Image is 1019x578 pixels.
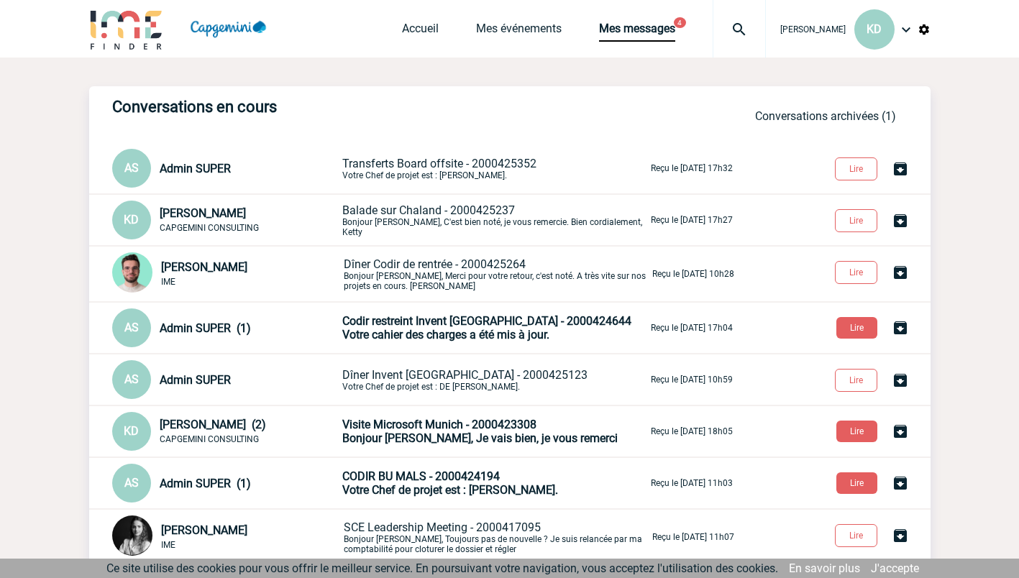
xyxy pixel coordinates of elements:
[124,424,139,438] span: KD
[823,161,892,175] a: Lire
[124,372,139,386] span: AS
[112,98,544,116] h3: Conversations en cours
[344,520,649,554] p: Bonjour [PERSON_NAME], Toujours pas de nouvelle ? Je suis relancée par ma comptabilité pour clotu...
[112,212,733,226] a: KD [PERSON_NAME] CAPGEMINI CONSULTING Balade sur Chaland - 2000425237Bonjour [PERSON_NAME], C'est...
[112,464,339,503] div: Conversation privée : Client - Agence
[112,266,734,280] a: [PERSON_NAME] IME Dîner Codir de rentrée - 2000425264Bonjour [PERSON_NAME], Merci pour votre reto...
[825,423,892,437] a: Lire
[342,418,536,431] span: Visite Microsoft Munich - 2000423308
[112,201,339,239] div: Conversation privée : Client - Agence
[892,160,909,178] img: Archiver la conversation
[836,421,877,442] button: Lire
[823,265,892,278] a: Lire
[823,213,892,226] a: Lire
[342,368,648,392] p: Votre Chef de projet est : DE [PERSON_NAME].
[160,434,259,444] span: CAPGEMINI CONSULTING
[342,314,631,328] span: Codir restreint Invent [GEOGRAPHIC_DATA] - 2000424644
[344,520,541,534] span: SCE Leadership Meeting - 2000417095
[106,561,778,575] span: Ce site utilise des cookies pour vous offrir le meilleur service. En poursuivant votre navigation...
[112,320,733,334] a: AS Admin SUPER (1) Codir restreint Invent [GEOGRAPHIC_DATA] - 2000424644Votre cahier des charges ...
[112,423,733,437] a: KD [PERSON_NAME] (2) CAPGEMINI CONSULTING Visite Microsoft Munich - 2000423308Bonjour [PERSON_NAM...
[342,483,558,497] span: Votre Chef de projet est : [PERSON_NAME].
[112,412,339,451] div: Conversation privée : Client - Agence
[476,22,562,42] a: Mes événements
[836,317,877,339] button: Lire
[112,529,734,543] a: [PERSON_NAME] IME SCE Leadership Meeting - 2000417095Bonjour [PERSON_NAME], Toujours pas de nouve...
[651,478,733,488] p: Reçu le [DATE] 11h03
[342,469,500,483] span: CODIR BU MALS - 2000424194
[402,22,439,42] a: Accueil
[342,328,549,341] span: Votre cahier des charges a été mis à jour.
[112,160,733,174] a: AS Admin SUPER Transferts Board offsite - 2000425352Votre Chef de projet est : [PERSON_NAME]. Reç...
[160,373,231,387] span: Admin SUPER
[160,418,266,431] span: [PERSON_NAME] (2)
[780,24,846,35] span: [PERSON_NAME]
[835,157,877,180] button: Lire
[867,22,882,36] span: KD
[892,474,909,492] img: Archiver la conversation
[342,431,618,445] span: Bonjour [PERSON_NAME], Je vais bien, je vous remerci
[342,368,588,382] span: Dîner Invent [GEOGRAPHIC_DATA] - 2000425123
[825,320,892,334] a: Lire
[755,109,896,123] a: Conversations archivées (1)
[835,369,877,392] button: Lire
[112,372,733,385] a: AS Admin SUPER Dîner Invent [GEOGRAPHIC_DATA] - 2000425123Votre Chef de projet est : DE [PERSON_N...
[651,323,733,333] p: Reçu le [DATE] 17h04
[112,149,339,188] div: Conversation privée : Client - Agence
[871,561,919,575] a: J'accepte
[124,161,139,175] span: AS
[892,372,909,389] img: Archiver la conversation
[124,476,139,490] span: AS
[112,252,341,295] div: Conversation privée : Client - Agence
[124,321,139,334] span: AS
[160,321,251,335] span: Admin SUPER (1)
[823,528,892,541] a: Lire
[892,264,909,281] img: Archiver la conversation
[892,423,909,440] img: Archiver la conversation
[652,269,734,279] p: Reçu le [DATE] 10h28
[112,360,339,399] div: Conversation privée : Client - Agence
[599,22,675,42] a: Mes messages
[836,472,877,494] button: Lire
[344,257,649,291] p: Bonjour [PERSON_NAME], Merci pour votre retour, c'est noté. A très vite sur nos projets en cours....
[112,515,341,559] div: Conversation privée : Client - Agence
[112,515,152,556] img: 121546-0.jpg
[835,524,877,547] button: Lire
[112,475,733,489] a: AS Admin SUPER (1) CODIR BU MALS - 2000424194Votre Chef de projet est : [PERSON_NAME]. Reçu le [D...
[160,206,246,220] span: [PERSON_NAME]
[825,475,892,489] a: Lire
[112,252,152,293] img: 121547-2.png
[112,308,339,347] div: Conversation privée : Client - Agence
[342,203,515,217] span: Balade sur Chaland - 2000425237
[651,215,733,225] p: Reçu le [DATE] 17h27
[652,532,734,542] p: Reçu le [DATE] 11h07
[89,9,164,50] img: IME-Finder
[161,540,175,550] span: IME
[124,213,139,226] span: KD
[344,257,526,271] span: Dîner Codir de rentrée - 2000425264
[342,157,648,180] p: Votre Chef de projet est : [PERSON_NAME].
[160,162,231,175] span: Admin SUPER
[789,561,860,575] a: En savoir plus
[651,163,733,173] p: Reçu le [DATE] 17h32
[823,372,892,386] a: Lire
[835,261,877,284] button: Lire
[651,375,733,385] p: Reçu le [DATE] 10h59
[892,527,909,544] img: Archiver la conversation
[892,319,909,336] img: Archiver la conversation
[835,209,877,232] button: Lire
[651,426,733,436] p: Reçu le [DATE] 18h05
[342,203,648,237] p: Bonjour [PERSON_NAME], C'est bien noté, je vous remercie. Bien cordialement, Ketty
[161,260,247,274] span: [PERSON_NAME]
[161,523,247,537] span: [PERSON_NAME]
[892,212,909,229] img: Archiver la conversation
[674,17,686,28] button: 4
[342,157,536,170] span: Transferts Board offsite - 2000425352
[161,277,175,287] span: IME
[160,477,251,490] span: Admin SUPER (1)
[160,223,259,233] span: CAPGEMINI CONSULTING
